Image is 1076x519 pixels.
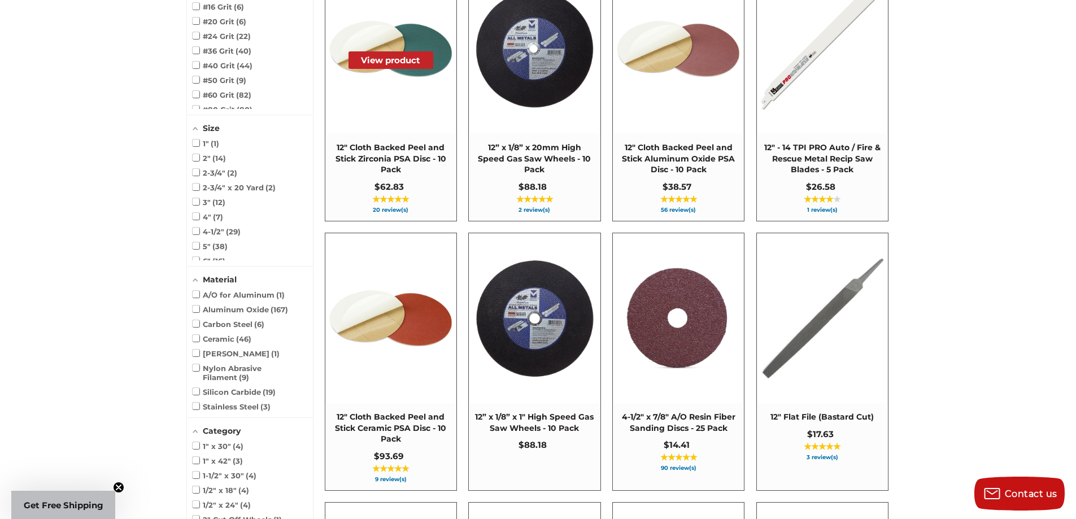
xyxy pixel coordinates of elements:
span: Aluminum Oxide [193,305,289,314]
span: 29 [226,227,241,236]
span: 3 [260,402,271,411]
span: 3 [233,456,243,465]
span: Nylon Abrasive Filament [193,364,307,382]
span: 1 review(s) [763,207,882,213]
span: 1" x 42" [193,456,243,465]
span: $62.83 [374,181,404,192]
span: 56 review(s) [618,207,738,213]
span: ★★★★★ [804,195,840,204]
span: 20 review(s) [331,207,451,213]
span: 4 [240,500,251,509]
span: $93.69 [374,451,404,461]
button: View product [348,51,433,69]
span: 12” x 1/8” x 20mm High Speed Gas Saw Wheels - 10 Pack [474,142,594,176]
span: 1 [211,139,219,148]
span: 19 [263,387,276,396]
span: ★★★★★ [516,195,553,204]
span: $88.18 [519,439,547,450]
span: #50 Grit [193,76,247,85]
span: 9 [236,76,246,85]
span: 12" Flat File (Bastard Cut) [763,412,882,423]
span: 4-1/2" x 7/8" A/O Resin Fiber Sanding Discs - 25 Pack [618,412,738,434]
span: #16 Grit [193,2,245,11]
span: 12" Cloth Backed Peel and Stick Zirconia PSA Disc - 10 Pack [331,142,451,176]
a: 4-1/2" x 7/8" A/O Resin Fiber Sanding Discs - 25 Pack [613,233,744,490]
span: 1-1/2" x 30" [193,471,257,480]
button: Contact us [974,477,1065,511]
span: 14 [212,154,226,163]
div: Get Free ShippingClose teaser [11,491,115,519]
span: 7 [213,212,223,221]
span: Silicon Carbide [193,387,276,396]
span: 22 [236,32,251,41]
span: ★★★★★ [660,195,697,204]
span: ★★★★★ [804,442,840,451]
span: $17.63 [807,429,834,439]
span: 4 [233,442,243,451]
a: 12” x 1/8” x 1" High Speed Gas Saw Wheels - 10 Pack [469,233,600,490]
span: $14.41 [664,439,690,450]
span: $38.57 [663,181,691,192]
span: ★★★★★ [660,453,697,462]
span: 90 review(s) [618,465,738,471]
span: A/O for Aluminum [193,290,285,299]
span: 2 [227,168,237,177]
span: 5" [193,242,228,251]
span: 12" Cloth Backed Peel and Stick Ceramic PSA Disc - 10 Pack [331,412,451,445]
span: 1/2" x 18" [193,486,250,495]
span: #80 Grit [193,105,253,114]
span: 12” x 1/8” x 1" High Speed Gas Saw Wheels - 10 Pack [474,412,594,434]
span: 12" - 14 TPI PRO Auto / Fire & Rescue Metal Recip Saw Blades - 5 Pack [763,142,882,176]
span: ★★★★★ [372,464,409,473]
span: 6 [236,17,246,26]
span: #24 Grit [193,32,251,41]
span: Contact us [1005,489,1057,499]
span: 6 [254,320,264,329]
span: 38 [212,242,228,251]
img: 8 inch self adhesive sanding disc ceramic [326,254,456,383]
span: 12 [212,198,225,207]
button: Close teaser [113,482,124,493]
span: 2-3/4" [193,168,238,177]
a: 12" Cloth Backed Peel and Stick Ceramic PSA Disc - 10 Pack [325,233,456,490]
span: 12" Cloth Backed Peel and Stick Aluminum Oxide PSA Disc - 10 Pack [618,142,738,176]
span: 4 [246,471,256,480]
span: 2 review(s) [474,207,594,213]
span: 16 [212,256,225,265]
span: $26.58 [806,181,835,192]
span: ★★★★★ [372,195,409,204]
span: 9 [239,373,249,382]
span: Carbon Steel [193,320,265,329]
img: 12" Flat Bastard File [757,254,887,383]
span: [PERSON_NAME] [193,349,280,358]
span: 2-3/4" x 20 Yard [193,183,276,192]
span: 6 [234,2,244,11]
span: #60 Grit [193,90,252,99]
span: Size [203,123,220,133]
span: #20 Grit [193,17,247,26]
span: 9 review(s) [331,477,451,482]
span: Category [203,426,241,436]
span: 3" [193,198,226,207]
span: #40 Grit [193,61,253,70]
span: 44 [237,61,252,70]
span: 167 [271,305,288,314]
span: Stainless Steel [193,402,271,411]
span: 4 [238,486,249,495]
span: 4-1/2" [193,227,241,236]
span: Material [203,274,237,285]
span: #36 Grit [193,46,252,55]
span: 1" x 30" [193,442,244,451]
span: 6" [193,256,226,265]
span: Get Free Shipping [24,500,103,511]
span: $88.18 [519,181,547,192]
span: 4" [193,212,224,221]
span: 2 [265,183,276,192]
span: 40 [236,46,251,55]
span: 82 [236,90,251,99]
span: 2" [193,154,226,163]
span: 46 [236,334,251,343]
span: 3 review(s) [763,455,882,460]
span: 80 [237,105,252,114]
a: 12" Flat File (Bastard Cut) [757,233,888,490]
